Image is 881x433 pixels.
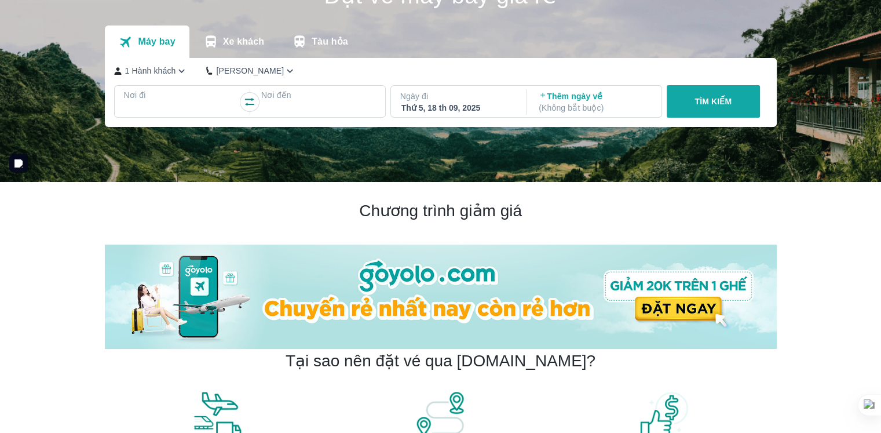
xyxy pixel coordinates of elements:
[400,90,515,102] p: Ngày đi
[105,245,777,349] img: banner-home
[312,36,348,48] p: Tàu hỏa
[124,89,239,101] p: Nơi đi
[105,201,777,221] h2: Chương trình giảm giá
[261,89,376,101] p: Nơi đến
[694,96,732,107] p: TÌM KIẾM
[138,36,175,48] p: Máy bay
[206,65,296,77] button: [PERSON_NAME]
[216,65,284,77] p: [PERSON_NAME]
[125,65,176,77] p: 1 Hành khách
[539,90,651,114] p: Thêm ngày về
[401,102,514,114] div: Thứ 5, 18 th 09, 2025
[105,26,362,58] div: transportation tabs
[223,36,264,48] p: Xe khách
[539,102,651,114] p: ( Không bắt buộc )
[114,65,188,77] button: 1 Hành khách
[667,85,760,118] button: TÌM KIẾM
[286,351,595,372] h2: Tại sao nên đặt vé qua [DOMAIN_NAME]?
